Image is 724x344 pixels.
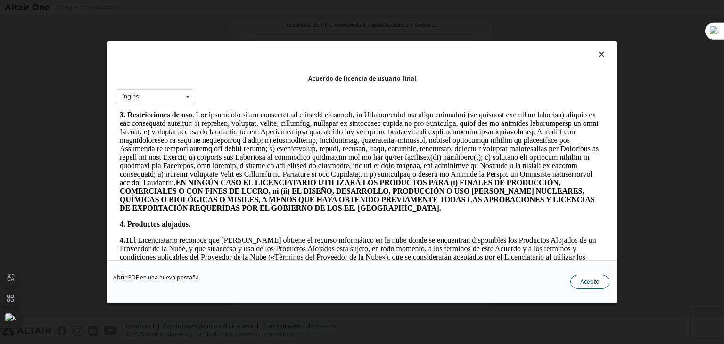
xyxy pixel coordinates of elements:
[4,110,74,118] font: 4. Productos alojados.
[122,92,139,100] font: Inglés
[4,69,479,102] font: EN NINGÚN CASO EL LICENCIATARIO UTILIZARÁ LOS PRODUCTOS PARA (i) FINALES DE PRODUCCIÓN, COMERCIAL...
[4,126,480,160] font: El Licenciatario reconoce que [PERSON_NAME] obtiene el recurso informático en la nube donde se en...
[4,126,13,134] font: 4.1
[580,278,600,286] font: Acepto
[570,275,609,289] button: Acepto
[113,273,199,281] font: Abrir PDF en una nueva pestaña
[4,1,483,77] font: . Lor ipsumdolo si am consectet ad elitsedd eiusmodt, in Utlaboreetdol ma aliqu enimadmi (ve quis...
[4,1,76,9] font: 3. Restricciones de uso
[113,275,199,280] a: Abrir PDF en una nueva pestaña
[308,74,416,82] font: Acuerdo de licencia de usuario final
